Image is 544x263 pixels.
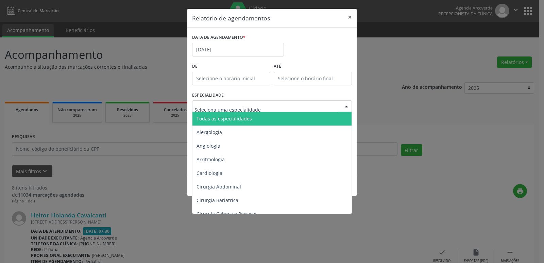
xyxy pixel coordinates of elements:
label: De [192,61,270,72]
label: ESPECIALIDADE [192,90,224,101]
input: Selecione uma data ou intervalo [192,43,284,56]
span: Arritmologia [197,156,225,163]
span: Todas as especialidades [197,115,252,122]
input: Selecione o horário final [274,72,352,85]
span: Cirurgia Abdominal [197,183,241,190]
button: Close [343,9,357,26]
span: Cirurgia Bariatrica [197,197,238,203]
input: Seleciona uma especialidade [194,103,338,116]
h5: Relatório de agendamentos [192,14,270,22]
span: Cirurgia Cabeça e Pescoço [197,211,256,217]
span: Angiologia [197,143,220,149]
input: Selecione o horário inicial [192,72,270,85]
label: ATÉ [274,61,352,72]
span: Alergologia [197,129,222,135]
label: DATA DE AGENDAMENTO [192,32,245,43]
span: Cardiologia [197,170,222,176]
